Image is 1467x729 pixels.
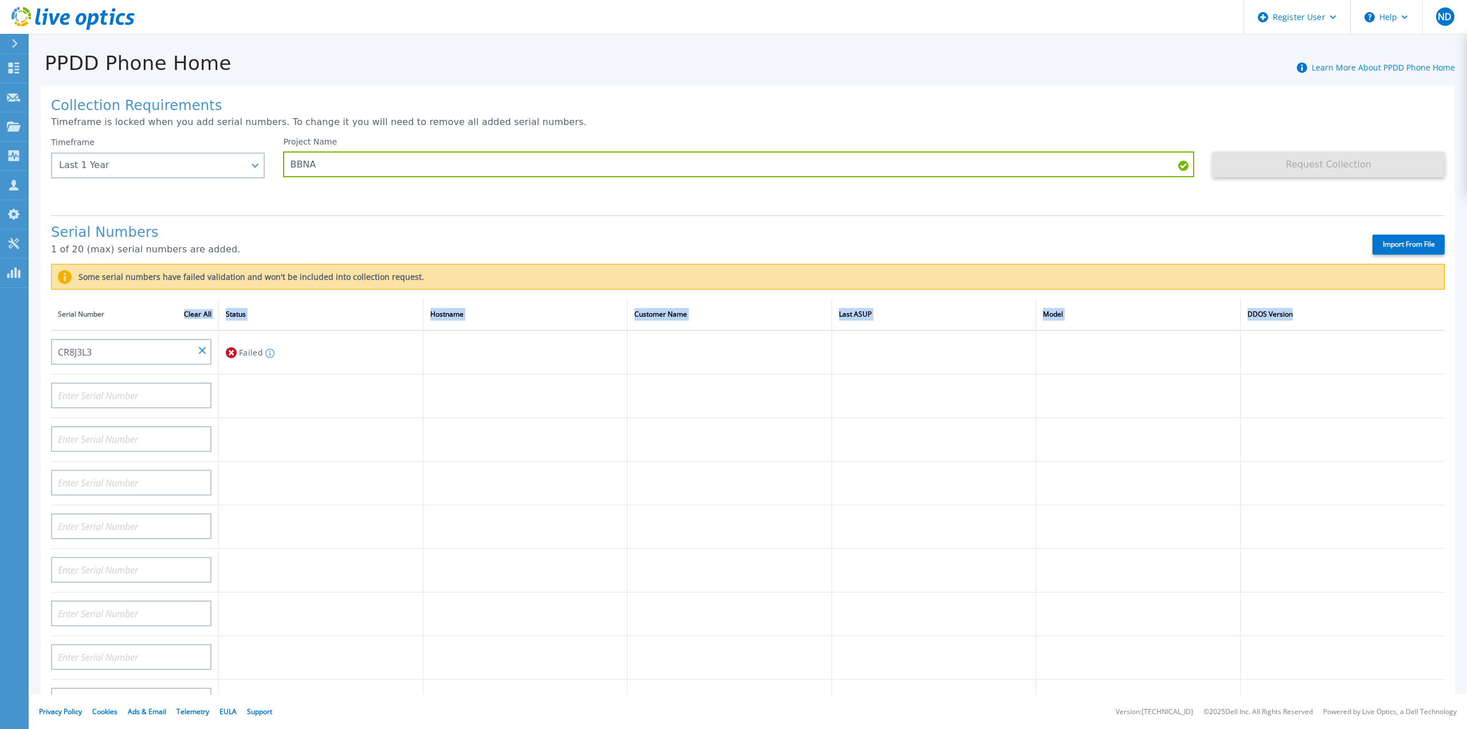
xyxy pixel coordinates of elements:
[51,138,95,147] label: Timeframe
[29,52,232,75] h1: PPDD Phone Home
[51,557,211,583] input: Enter Serial Number
[1036,299,1241,330] th: Model
[51,601,211,626] input: Enter Serial Number
[247,707,272,716] a: Support
[283,151,1194,177] input: Enter Project Name
[1312,62,1455,73] a: Learn More About PPDD Phone Home
[51,383,211,408] input: Enter Serial Number
[423,299,627,330] th: Hostname
[58,308,211,321] div: Serial Number
[51,117,1445,127] p: Timeframe is locked when you add serial numbers. To change it you will need to remove all added s...
[1213,151,1445,177] button: Request Collection
[184,310,211,318] a: Clear All
[51,244,1352,255] p: 1 of 20 (max) serial numbers are added.
[219,707,237,716] a: EULA
[59,160,244,170] div: Last 1 Year
[283,138,337,146] label: Project Name
[1203,708,1313,716] li: © 2025 Dell Inc. All Rights Reserved
[1323,708,1457,716] li: Powered by Live Optics, a Dell Technology
[1438,12,1452,21] span: ND
[51,644,211,670] input: Enter Serial Number
[51,98,1445,114] h1: Collection Requirements
[72,272,424,282] label: Some serial numbers have failed validation and won't be included into collection request.
[92,707,117,716] a: Cookies
[51,688,211,714] input: Enter Serial Number
[1116,708,1193,716] li: Version: [TECHNICAL_ID]
[128,707,166,716] a: Ads & Email
[219,299,423,330] th: Status
[51,225,1352,241] h1: Serial Numbers
[176,707,209,716] a: Telemetry
[226,342,416,363] div: Failed
[831,299,1036,330] th: Last ASUP
[51,470,211,496] input: Enter Serial Number
[1240,299,1445,330] th: DDOS Version
[51,513,211,539] input: Enter Serial Number
[1372,235,1445,255] label: Import From File
[51,339,211,365] input: Enter Serial Number
[627,299,832,330] th: Customer Name
[39,707,82,716] a: Privacy Policy
[51,426,211,452] input: Enter Serial Number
